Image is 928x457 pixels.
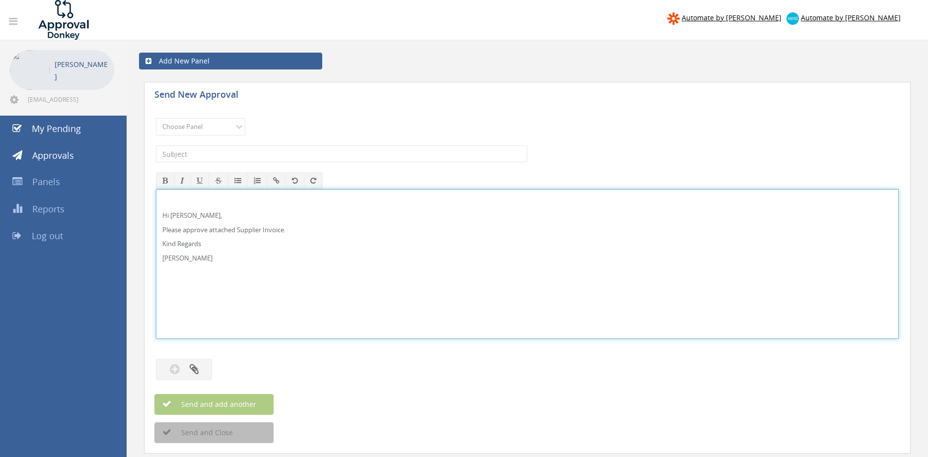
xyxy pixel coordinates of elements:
button: Undo [286,172,304,189]
input: Subject [156,145,527,162]
span: [EMAIL_ADDRESS][DOMAIN_NAME] [28,95,112,103]
p: [PERSON_NAME] [162,254,892,263]
span: Reports [32,203,65,215]
button: Redo [304,172,323,189]
p: Please approve attached Supplier Invoice. [162,225,892,235]
span: Log out [32,230,63,242]
button: Send and add another [154,394,274,415]
span: Automate by [PERSON_NAME] [682,13,782,22]
span: Panels [32,176,60,188]
button: Ordered List [247,172,267,189]
p: Hi [PERSON_NAME], [162,211,892,220]
p: [PERSON_NAME] [55,58,109,83]
img: xero-logo.png [786,12,799,25]
span: Approvals [32,149,74,161]
p: Kind Regards [162,239,892,249]
span: Send and add another [160,399,256,409]
img: zapier-logomark.png [667,12,680,25]
span: My Pending [32,123,81,134]
button: Underline [190,172,209,189]
a: Add New Panel [139,53,322,69]
button: Bold [156,172,174,189]
button: Insert / edit link [267,172,286,189]
button: Italic [174,172,191,189]
span: Automate by [PERSON_NAME] [801,13,901,22]
h5: Send New Approval [154,90,328,102]
button: Strikethrough [209,172,228,189]
button: Send and Close [154,422,274,443]
button: Unordered List [228,172,248,189]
